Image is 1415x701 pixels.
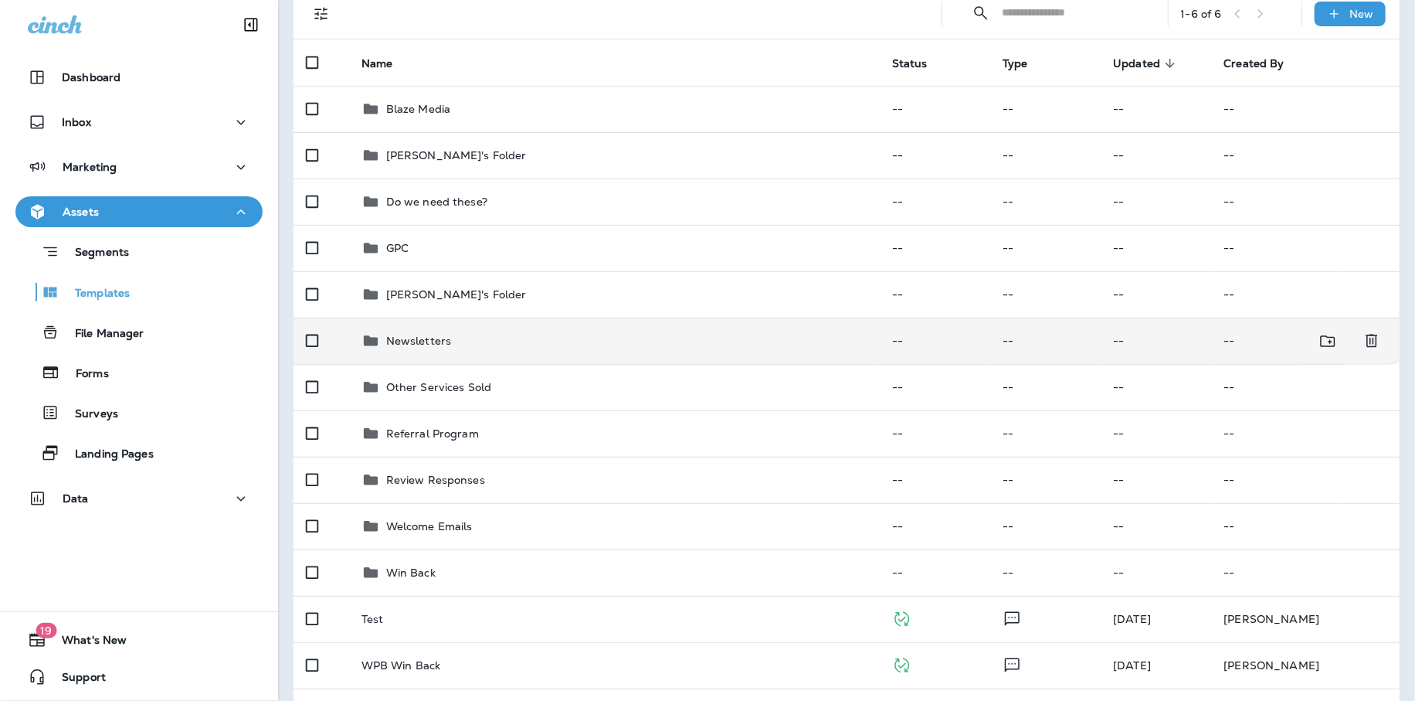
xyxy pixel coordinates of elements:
td: -- [1101,457,1211,503]
td: -- [880,503,990,550]
td: -- [990,503,1101,550]
button: Inbox [15,107,263,138]
p: Marketing [63,161,117,173]
p: Templates [59,287,130,301]
span: What's New [46,634,127,652]
p: [PERSON_NAME]'s Folder [386,288,527,301]
span: Type [1003,57,1028,70]
td: -- [990,179,1101,225]
td: -- [1101,503,1211,550]
button: Marketing [15,151,263,182]
p: Segments [59,246,129,261]
span: Name [361,57,393,70]
td: -- [880,318,990,364]
td: -- [1101,410,1211,457]
td: [PERSON_NAME] [1212,596,1400,642]
td: -- [1101,364,1211,410]
td: -- [1101,86,1211,132]
td: -- [990,271,1101,318]
span: Name [361,56,413,70]
span: Deanna Durrant [1113,612,1151,626]
button: Templates [15,276,263,308]
td: -- [880,132,990,179]
p: Blaze Media [386,103,451,115]
p: Review Responses [386,474,485,486]
td: -- [990,550,1101,596]
span: Published [892,657,911,671]
p: Referral Program [386,427,479,440]
td: -- [1212,364,1400,410]
button: Segments [15,235,263,268]
td: -- [1212,550,1400,596]
button: Support [15,662,263,692]
td: -- [1101,132,1211,179]
td: -- [1101,179,1211,225]
button: Assets [15,196,263,227]
span: Text [1003,657,1022,671]
span: Jason Munk [1113,658,1151,672]
td: -- [990,410,1101,457]
button: Data [15,483,263,514]
button: File Manager [15,316,263,349]
p: Assets [63,206,99,218]
p: New [1350,8,1374,20]
p: Data [63,492,89,505]
td: -- [1101,271,1211,318]
p: Inbox [62,116,91,128]
p: Win Back [386,567,436,579]
p: Other Services Sold [386,381,492,393]
p: GPC [386,242,409,254]
span: Created By [1224,56,1305,70]
td: -- [880,457,990,503]
td: -- [1212,503,1400,550]
span: Type [1003,56,1048,70]
p: Test [361,613,384,625]
td: [PERSON_NAME] [1212,642,1400,689]
span: 19 [36,623,56,638]
td: -- [1101,318,1211,364]
div: 1 - 6 of 6 [1181,8,1222,20]
td: -- [1212,410,1400,457]
button: Surveys [15,396,263,429]
td: -- [1212,86,1400,132]
td: -- [880,86,990,132]
td: -- [990,86,1101,132]
span: Published [892,611,911,624]
td: -- [990,457,1101,503]
button: 19What's New [15,624,263,655]
button: Collapse Sidebar [229,9,273,40]
button: Forms [15,356,263,389]
p: Do we need these? [386,196,487,208]
button: Delete [1356,325,1387,357]
td: -- [990,132,1101,179]
p: Landing Pages [59,447,154,462]
p: Welcome Emails [386,520,473,533]
button: Move to folder [1312,325,1344,357]
td: -- [880,225,990,271]
span: Text [1003,611,1022,624]
td: -- [880,410,990,457]
td: -- [1212,132,1400,179]
td: -- [1212,318,1345,364]
p: Dashboard [62,71,120,83]
td: -- [880,179,990,225]
td: -- [990,225,1101,271]
td: -- [1212,179,1400,225]
td: -- [880,271,990,318]
td: -- [1101,550,1211,596]
p: Forms [60,367,109,382]
span: Created By [1224,57,1284,70]
span: Updated [1113,57,1160,70]
button: Dashboard [15,62,263,93]
p: WPB Win Back [361,659,441,672]
td: -- [1212,225,1400,271]
span: Support [46,671,106,689]
td: -- [880,550,990,596]
td: -- [1212,271,1400,318]
p: File Manager [59,327,144,342]
td: -- [990,318,1101,364]
td: -- [1101,225,1211,271]
td: -- [880,364,990,410]
p: [PERSON_NAME]'s Folder [386,149,527,162]
button: Landing Pages [15,437,263,469]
